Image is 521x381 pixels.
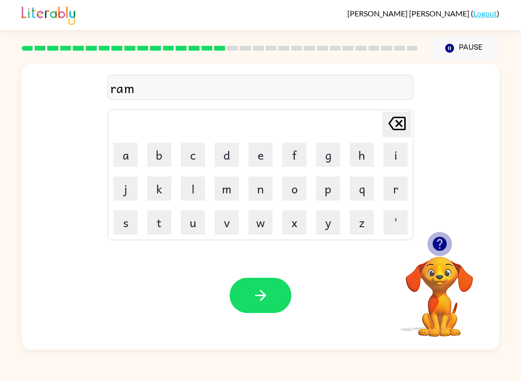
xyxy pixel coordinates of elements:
[248,210,273,234] button: w
[384,177,408,201] button: r
[282,143,306,167] button: f
[22,4,75,25] img: Literably
[391,242,488,338] video: Your browser must support playing .mp4 files to use Literably. Please try using another browser.
[248,143,273,167] button: e
[181,177,205,201] button: l
[110,78,411,98] div: ram
[181,143,205,167] button: c
[316,177,340,201] button: p
[147,143,171,167] button: b
[215,143,239,167] button: d
[347,9,499,18] div: ( )
[350,210,374,234] button: z
[113,143,137,167] button: a
[384,210,408,234] button: '
[316,210,340,234] button: y
[147,210,171,234] button: t
[147,177,171,201] button: k
[282,210,306,234] button: x
[215,177,239,201] button: m
[215,210,239,234] button: v
[350,143,374,167] button: h
[347,9,471,18] span: [PERSON_NAME] [PERSON_NAME]
[384,143,408,167] button: i
[350,177,374,201] button: q
[282,177,306,201] button: o
[473,9,497,18] a: Logout
[429,37,499,59] button: Pause
[113,210,137,234] button: s
[181,210,205,234] button: u
[316,143,340,167] button: g
[248,177,273,201] button: n
[113,177,137,201] button: j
